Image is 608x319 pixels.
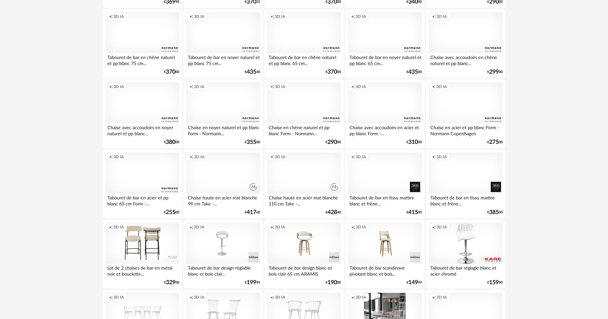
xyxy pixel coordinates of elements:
span: Creation icon [432,154,436,159]
div: Chaise avec accoudoirs en noyer naturel et pp blanc... [106,123,179,136]
a: Creation icon 3D IA Chaise en noyer naturel et pp blanc Form - Normann... €35500 [183,79,263,148]
span: Creation icon [432,84,436,89]
span: Creation icon [270,84,274,89]
div: € 00 [487,70,503,74]
div: Tabouret de bar en noyer naturel et pp blanc 75 cm... [186,53,260,66]
span: 159 [489,280,499,285]
span: 3D IA [194,154,204,159]
div: Chaise avec accoudoirs en acier et pp blanc Form -... [348,123,421,136]
span: 3D IA [194,295,204,300]
span: Creation icon [351,14,355,19]
span: Creation icon [270,14,274,19]
div: € 00 [406,140,422,145]
span: 3D IA [194,14,204,19]
span: 290 [327,140,337,145]
span: 3D IA [436,225,447,230]
a: Creation icon 3D IA Tabouret de bar réglagle blanc et acier chromé €15990 [426,220,505,289]
a: Creation icon 3D IA Chaise avec accoudoirs en acier et pp blanc Form -... €31000 [345,79,424,148]
div: € 00 [164,210,179,215]
div: Lot de 2 chaises de bar en métal noir et bouclette... [106,264,179,277]
div: Chaise en noyer naturel et pp blanc Form - Normann... [186,123,260,136]
span: 329 [166,280,175,285]
div: € 00 [164,280,179,285]
span: 3D IA [356,154,366,159]
a: Creation icon 3D IA Chaise en chêne naturel et pp blanc Form - Normann... €29000 [264,79,343,148]
div: € 00 [326,280,341,285]
span: 3D IA [113,295,124,300]
a: Creation icon 3D IA Lot de 2 chaises de bar en métal noir et bouclette... €32900 [103,220,182,289]
span: 370 [327,70,337,74]
div: € 99 [406,280,422,285]
div: Tabouret de bar en chêne naturel et pp blanc 75 cm... [106,53,179,66]
div: € 00 [487,140,503,145]
a: Creation icon 3D IA Tabouret de bar en tissu marbre blanc et frêne... €38500 [426,150,505,219]
span: Creation icon [432,14,436,19]
span: 3D IA [275,84,285,89]
span: Creation icon [270,295,274,300]
span: Creation icon [109,295,113,300]
a: Creation icon 3D IA Tabouret de bar en chêne naturel et pp blanc 65 cm... €37000 [264,9,343,78]
span: 3D IA [113,84,124,89]
a: Creation icon 3D IA Tabouret de bar design blanc et bois clair 65 cm ARAMIS €19000 [264,220,343,289]
div: € 00 [406,70,422,74]
span: 299 [489,70,499,74]
div: € 00 [245,140,260,145]
a: Creation icon 3D IA Chaise avec accoudoirs en chêne naturel et pp blanc... €29900 [426,9,505,78]
span: 3D IA [436,154,447,159]
span: 3D IA [275,225,285,230]
a: Creation icon 3D IA Chaise avec accoudoirs en noyer naturel et pp blanc... €38000 [103,79,182,148]
span: Creation icon [189,225,193,230]
div: € 00 [326,70,341,74]
span: 3D IA [194,84,204,89]
div: € 60 [245,210,260,215]
span: 3D IA [356,14,366,19]
a: Creation icon 3D IA Tabouret de bar en noyer naturel et pp blanc 75 cm... €43540 [183,9,263,78]
span: 380 [166,140,175,145]
span: 3D IA [356,295,366,300]
div: Tabouret de bar en chêne naturel et pp blanc 65 cm... [267,53,341,66]
span: 310 [408,140,418,145]
div: € 99 [245,280,260,285]
span: Creation icon [432,225,436,230]
div: Tabouret de bar en acier et pp blanc 65 cm Form -... [106,194,179,206]
span: Creation icon [109,154,113,159]
span: Creation icon [351,295,355,300]
div: Tabouret de bar réglagle blanc et acier chromé [429,264,502,277]
span: Creation icon [109,84,113,89]
span: Creation icon [109,14,113,19]
span: 3D IA [275,295,285,300]
div: Chaise haute en acier mat blanche 99 cm Take -... [186,194,260,206]
a: Creation icon 3D IA Tabouret de bar en tissu marbre blanc et frêne... €41500 [345,150,424,219]
span: Creation icon [351,84,355,89]
span: 355 [247,140,256,145]
div: € 00 [406,210,422,215]
div: € 00 [326,140,341,145]
div: Tabouret de bar en tissu marbre blanc et frêne... [348,194,421,206]
a: Creation icon 3D IA Tabouret de bar en chêne naturel et pp blanc 75 cm... €37000 [103,9,182,78]
span: 275 [489,140,499,145]
div: € 00 [487,210,503,215]
a: Creation icon 3D IA Chaise en acier et pp blanc Form - Normann Copenhagen €27500 [426,79,505,148]
div: Chaise haute en acier mat blanche 110 cm Take -... [267,194,341,206]
span: Creation icon [351,154,355,159]
span: 3D IA [356,225,366,230]
span: Creation icon [270,154,274,159]
div: € 00 [164,70,179,74]
span: Creation icon [270,225,274,230]
span: 3D IA [275,14,285,19]
span: 3D IA [436,295,447,300]
span: 415 [408,210,418,215]
span: Creation icon [351,225,355,230]
div: Tabouret de bar en tissu marbre blanc et frêne... [429,194,502,206]
div: Chaise en acier et pp blanc Form - Normann Copenhagen [429,123,502,136]
span: 370 [166,70,175,74]
span: Creation icon [432,295,436,300]
span: 435 [408,70,418,74]
div: € 40 [245,70,260,74]
span: 3D IA [356,84,366,89]
span: 199 [247,280,256,285]
span: 3D IA [194,225,204,230]
div: Chaise en chêne naturel et pp blanc Form - Normann... [267,123,341,136]
span: Creation icon [189,14,193,19]
span: 428 [327,210,337,215]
